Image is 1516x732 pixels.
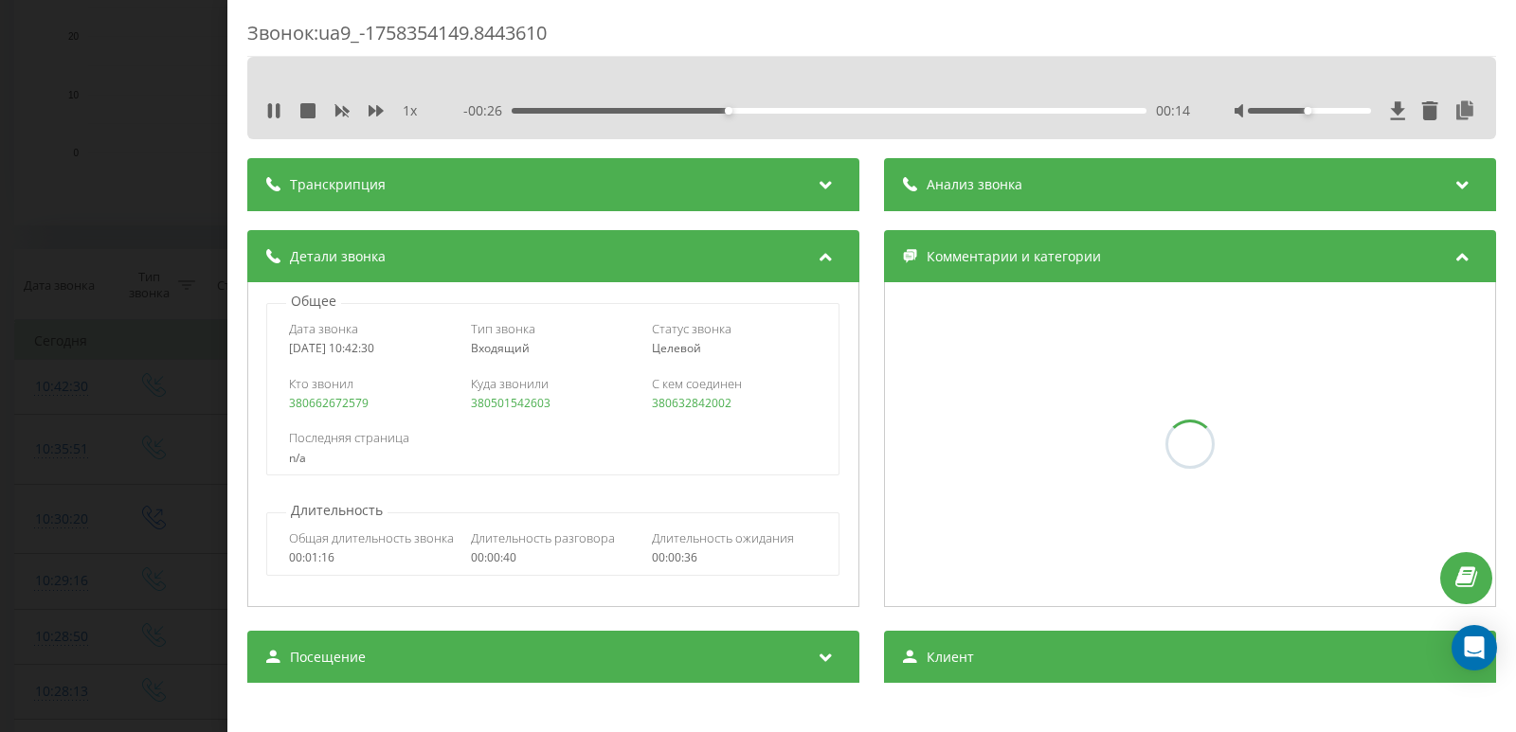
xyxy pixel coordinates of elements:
[247,20,1496,57] div: Звонок : ua9_-1758354149.8443610
[471,375,549,392] span: Куда звонили
[463,101,512,120] span: - 00:26
[289,551,455,564] div: 00:01:16
[652,529,794,546] span: Длительность ожидания
[652,375,742,392] span: С кем соединен
[471,395,550,411] a: 380501542603
[927,247,1101,266] span: Комментарии и категории
[289,342,455,355] div: [DATE] 10:42:30
[652,395,731,411] a: 380632842002
[286,292,341,311] p: Общее
[289,395,369,411] a: 380662672579
[652,551,818,564] div: 00:00:36
[471,551,637,564] div: 00:00:40
[289,452,817,465] div: n/a
[1452,625,1497,670] div: Open Intercom Messenger
[289,320,358,337] span: Дата звонка
[403,101,417,120] span: 1 x
[652,340,701,356] span: Целевой
[286,501,388,520] p: Длительность
[290,648,366,667] span: Посещение
[471,320,535,337] span: Тип звонка
[289,429,409,446] span: Последняя страница
[927,175,1022,194] span: Анализ звонка
[652,320,731,337] span: Статус звонка
[290,175,386,194] span: Транскрипция
[290,247,386,266] span: Детали звонка
[289,375,353,392] span: Кто звонил
[725,107,732,115] div: Accessibility label
[1156,101,1190,120] span: 00:14
[471,529,615,546] span: Длительность разговора
[1305,107,1312,115] div: Accessibility label
[471,340,530,356] span: Входящий
[289,529,454,546] span: Общая длительность звонка
[927,648,974,667] span: Клиент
